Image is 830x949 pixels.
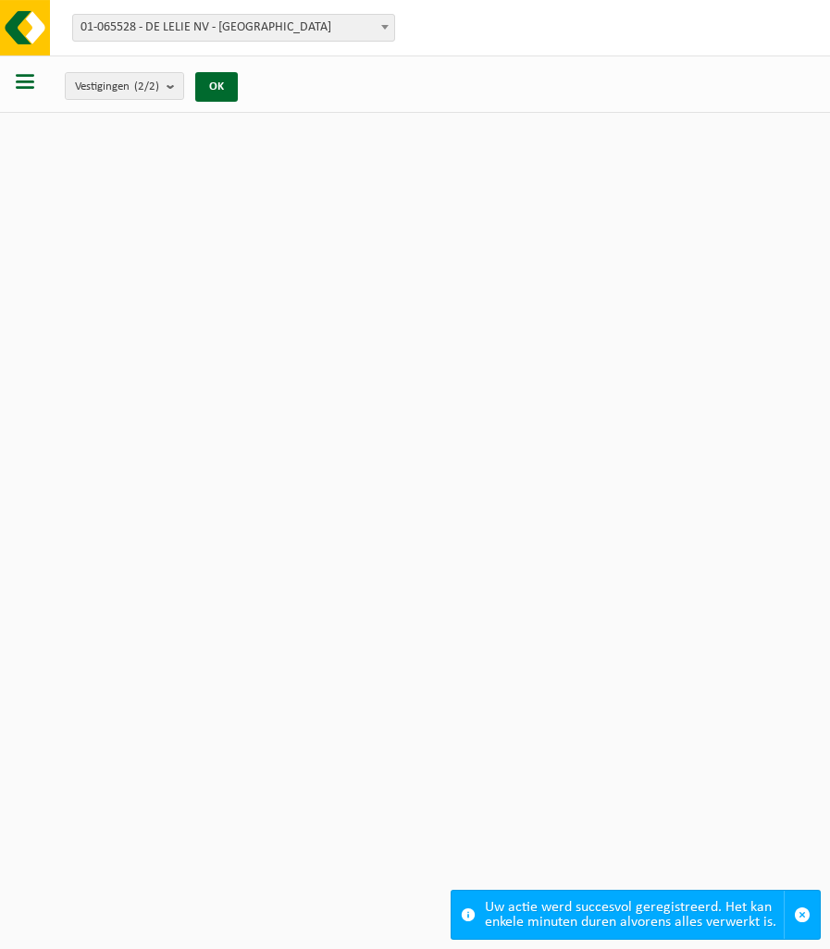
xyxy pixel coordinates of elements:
count: (2/2) [134,80,159,92]
span: 01-065528 - DE LELIE NV - KALMTHOUT [72,14,395,42]
span: Vestigingen [75,73,159,101]
button: OK [195,72,238,102]
div: Uw actie werd succesvol geregistreerd. Het kan enkele minuten duren alvorens alles verwerkt is. [485,891,784,939]
button: Vestigingen(2/2) [65,72,184,100]
span: 01-065528 - DE LELIE NV - KALMTHOUT [73,15,394,41]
